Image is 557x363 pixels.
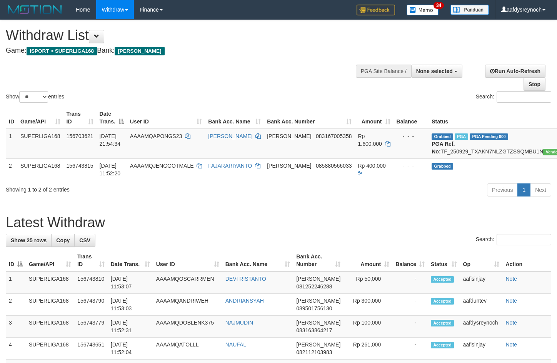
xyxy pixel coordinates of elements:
div: - - - [397,162,426,170]
a: Run Auto-Refresh [485,65,545,78]
th: Date Trans.: activate to sort column ascending [108,250,153,271]
img: MOTION_logo.png [6,4,64,15]
span: Grabbed [432,163,453,170]
span: Copy 085880566033 to clipboard [316,163,352,169]
td: SUPERLIGA168 [26,271,74,294]
h1: Withdraw List [6,28,364,43]
th: Date Trans.: activate to sort column descending [97,107,127,129]
a: Note [505,320,517,326]
span: Accepted [431,320,454,326]
td: SUPERLIGA168 [17,129,63,159]
td: AAAAMQDOBLENK375 [153,316,222,338]
td: [DATE] 11:52:04 [108,338,153,360]
th: Bank Acc. Number: activate to sort column ascending [264,107,355,129]
td: 4 [6,338,26,360]
label: Search: [476,91,551,103]
span: Accepted [431,276,454,283]
td: [DATE] 11:53:03 [108,294,153,316]
td: 2 [6,294,26,316]
a: [PERSON_NAME] [208,133,252,139]
span: CSV [79,237,90,243]
a: NAUFAL [225,341,246,348]
span: [PERSON_NAME] [296,320,340,326]
span: [PERSON_NAME] [115,47,164,55]
img: Feedback.jpg [357,5,395,15]
span: Copy 081252246288 to clipboard [296,283,332,290]
span: [PERSON_NAME] [267,133,311,139]
input: Search: [497,91,551,103]
th: User ID: activate to sort column ascending [127,107,205,129]
a: Previous [487,183,518,196]
a: Note [505,341,517,348]
span: 34 [434,2,444,9]
span: ISPORT > SUPERLIGA168 [27,47,97,55]
td: 156743790 [74,294,108,316]
span: AAAAMQJENGGOTMALE [130,163,194,169]
td: 2 [6,158,17,180]
th: Amount: activate to sort column ascending [344,250,392,271]
span: AAAAMQAPONGS23 [130,133,182,139]
span: [PERSON_NAME] [296,298,340,304]
a: Show 25 rows [6,234,52,247]
span: Copy 082112103983 to clipboard [296,349,332,355]
a: DEVI RISTANTO [225,276,266,282]
td: 3 [6,316,26,338]
td: aafdysreynoch [460,316,503,338]
th: Bank Acc. Name: activate to sort column ascending [222,250,293,271]
td: aafisinjay [460,338,503,360]
td: SUPERLIGA168 [26,316,74,338]
button: None selected [411,65,462,78]
label: Show entries [6,91,64,103]
img: Button%20Memo.svg [407,5,439,15]
td: [DATE] 11:52:31 [108,316,153,338]
th: Status: activate to sort column ascending [428,250,460,271]
th: ID: activate to sort column descending [6,250,26,271]
span: None selected [416,68,453,74]
td: Rp 300,000 [344,294,392,316]
span: [PERSON_NAME] [296,276,340,282]
span: 156703621 [67,133,93,139]
td: Rp 100,000 [344,316,392,338]
th: User ID: activate to sort column ascending [153,250,222,271]
span: Accepted [431,298,454,305]
span: [PERSON_NAME] [296,341,340,348]
th: Bank Acc. Name: activate to sort column ascending [205,107,264,129]
span: Marked by aafchhiseyha [455,133,468,140]
span: Copy 083167005358 to clipboard [316,133,352,139]
span: Show 25 rows [11,237,47,243]
h1: Latest Withdraw [6,215,551,230]
a: CSV [74,234,95,247]
span: 156743815 [67,163,93,169]
a: Next [530,183,551,196]
th: Game/API: activate to sort column ascending [26,250,74,271]
td: - [392,338,428,360]
label: Search: [476,234,551,245]
a: ANDRIANSYAH [225,298,264,304]
td: [DATE] 11:53:07 [108,271,153,294]
b: PGA Ref. No: [432,141,455,155]
th: Amount: activate to sort column ascending [355,107,393,129]
th: ID [6,107,17,129]
span: Rp 1.600.000 [358,133,382,147]
td: - [392,271,428,294]
td: aafduntev [460,294,503,316]
select: Showentries [19,91,48,103]
td: 156743651 [74,338,108,360]
span: [DATE] 21:54:34 [100,133,121,147]
span: Copy 089501756130 to clipboard [296,305,332,311]
th: Trans ID: activate to sort column ascending [63,107,97,129]
div: Showing 1 to 2 of 2 entries [6,183,226,193]
div: - - - [397,132,426,140]
h4: Game: Bank: [6,47,364,55]
span: [PERSON_NAME] [267,163,311,169]
span: PGA Pending [470,133,508,140]
td: - [392,316,428,338]
td: SUPERLIGA168 [17,158,63,180]
td: AAAAMQANDRIWEH [153,294,222,316]
a: Copy [51,234,75,247]
th: Op: activate to sort column ascending [460,250,503,271]
td: aafisinjay [460,271,503,294]
td: 1 [6,129,17,159]
span: Copy 083163864217 to clipboard [296,327,332,333]
span: [DATE] 11:52:20 [100,163,121,177]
